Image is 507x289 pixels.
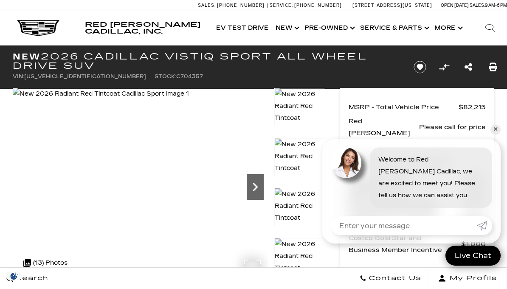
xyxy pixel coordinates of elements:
[274,88,325,148] img: New 2026 Radiant Red Tintcoat Cadillac Sport image 1
[349,115,419,139] span: Red [PERSON_NAME]
[331,147,361,178] img: Agent profile photo
[19,253,72,273] div: (13) Photos
[13,88,189,100] img: New 2026 Radiant Red Tintcoat Cadillac Sport image 1
[198,3,216,8] span: Sales:
[366,272,421,284] span: Contact Us
[274,188,325,248] img: New 2026 Radiant Red Tintcoat Cadillac Sport image 3
[217,3,265,8] span: [PHONE_NUMBER]
[459,101,486,113] span: $82,215
[4,272,24,280] img: Opt-Out Icon
[428,268,507,289] button: Open user profile menu
[461,238,486,250] span: $1,000
[445,246,501,266] a: Live Chat
[270,3,293,8] span: Service:
[13,74,24,79] span: VIN:
[155,74,176,79] span: Stock:
[85,21,204,35] a: Red [PERSON_NAME] Cadillac, Inc.
[349,101,459,113] span: MSRP - Total Vehicle Price
[431,11,465,45] button: More
[349,101,486,113] a: MSRP - Total Vehicle Price $82,215
[198,3,267,8] a: Sales: [PHONE_NUMBER]
[451,251,496,261] span: Live Chat
[419,121,486,133] span: Please call for price
[272,11,301,45] a: New
[370,147,492,208] div: Welcome to Red [PERSON_NAME] Cadillac, we are excited to meet you! Please tell us how we can assi...
[470,3,485,8] span: Sales:
[301,11,357,45] a: Pre-Owned
[357,11,431,45] a: Service & Parts
[274,138,325,198] img: New 2026 Radiant Red Tintcoat Cadillac Sport image 2
[176,74,203,79] span: C704357
[489,61,497,73] a: Print this New 2026 Cadillac VISTIQ Sport All Wheel Drive SUV
[17,20,59,36] img: Cadillac Dark Logo with Cadillac White Text
[353,268,428,289] a: Contact Us
[294,3,342,8] span: [PHONE_NUMBER]
[485,3,507,8] span: 9 AM-6 PM
[13,51,41,62] strong: New
[411,60,429,74] button: Save vehicle
[349,232,486,256] a: Costco Gold Star and Business Member Incentive $1,000
[4,272,24,280] section: Click to Open Cookie Consent Modal
[267,3,344,8] a: Service: [PHONE_NUMBER]
[477,216,492,235] a: Submit
[438,61,451,74] button: Compare Vehicle
[446,272,497,284] span: My Profile
[349,232,461,256] span: Costco Gold Star and Business Member Incentive
[13,272,48,284] span: Search
[441,3,469,8] span: Open [DATE]
[352,3,432,8] a: [STREET_ADDRESS][US_STATE]
[24,74,146,79] span: [US_VEHICLE_IDENTIFICATION_NUMBER]
[13,52,399,71] h1: 2026 Cadillac VISTIQ Sport All Wheel Drive SUV
[465,61,472,73] a: Share this New 2026 Cadillac VISTIQ Sport All Wheel Drive SUV
[85,20,201,35] span: Red [PERSON_NAME] Cadillac, Inc.
[331,216,477,235] input: Enter your message
[349,115,486,139] a: Red [PERSON_NAME] Please call for price
[247,174,264,200] div: Next
[213,11,272,45] a: EV Test Drive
